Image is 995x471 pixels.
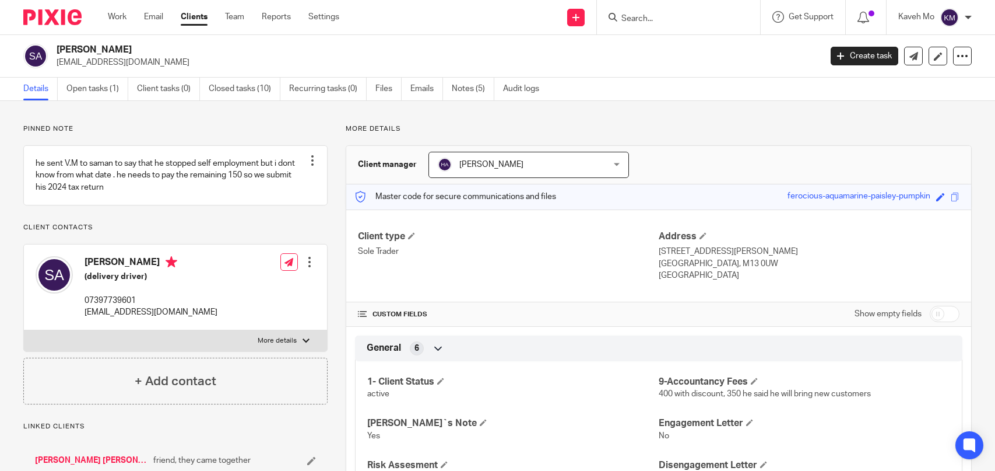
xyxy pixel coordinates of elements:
p: Sole Trader [358,246,659,257]
input: Search [620,14,725,25]
h2: [PERSON_NAME] [57,44,662,56]
span: No [659,432,669,440]
a: Files [375,78,402,100]
h3: Client manager [358,159,417,170]
h4: 1- Client Status [367,376,659,388]
h4: CUSTOM FIELDS [358,310,659,319]
h4: + Add contact [135,372,216,390]
p: Client contacts [23,223,328,232]
span: General [367,342,401,354]
p: Linked clients [23,422,328,431]
img: svg%3E [438,158,452,172]
span: 400 with discount, 350 he said he will bring new customers [659,390,871,398]
a: Email [144,11,163,23]
div: ferocious-aquamarine-paisley-pumpkin [787,190,930,204]
img: svg%3E [23,44,48,68]
h4: Address [659,231,959,243]
span: friend, they came together [153,455,251,466]
a: Reports [262,11,291,23]
p: [GEOGRAPHIC_DATA], M13 0UW [659,258,959,270]
span: active [367,390,389,398]
img: svg%3E [36,256,73,294]
p: More details [346,124,972,134]
a: [PERSON_NAME] [PERSON_NAME] [35,455,147,466]
p: Pinned note [23,124,328,134]
h4: Engagement Letter [659,417,950,430]
span: Get Support [789,13,834,21]
span: [PERSON_NAME] [459,161,523,169]
i: Primary [166,256,177,268]
p: Master code for secure communications and files [355,191,556,203]
a: Create task [831,47,898,65]
a: Notes (5) [452,78,494,100]
h4: [PERSON_NAME] [85,256,217,271]
a: Open tasks (1) [66,78,128,100]
a: Recurring tasks (0) [289,78,367,100]
a: Details [23,78,58,100]
p: More details [258,336,297,346]
a: Audit logs [503,78,548,100]
p: [EMAIL_ADDRESS][DOMAIN_NAME] [85,306,217,318]
h4: 9-Accountancy Fees [659,376,950,388]
a: Closed tasks (10) [209,78,280,100]
h4: [PERSON_NAME]`s Note [367,417,659,430]
h5: (delivery driver) [85,271,217,282]
a: Emails [410,78,443,100]
p: Kaveh Mo [898,11,934,23]
p: 07397739601 [85,295,217,306]
h4: Client type [358,231,659,243]
a: Clients [181,11,208,23]
span: Yes [367,432,380,440]
a: Client tasks (0) [137,78,200,100]
img: svg%3E [940,8,959,27]
label: Show empty fields [855,308,922,320]
p: [EMAIL_ADDRESS][DOMAIN_NAME] [57,57,813,68]
p: [GEOGRAPHIC_DATA] [659,270,959,281]
img: Pixie [23,9,82,25]
span: 6 [414,343,419,354]
a: Settings [308,11,339,23]
p: [STREET_ADDRESS][PERSON_NAME] [659,246,959,257]
a: Team [225,11,244,23]
a: Work [108,11,126,23]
